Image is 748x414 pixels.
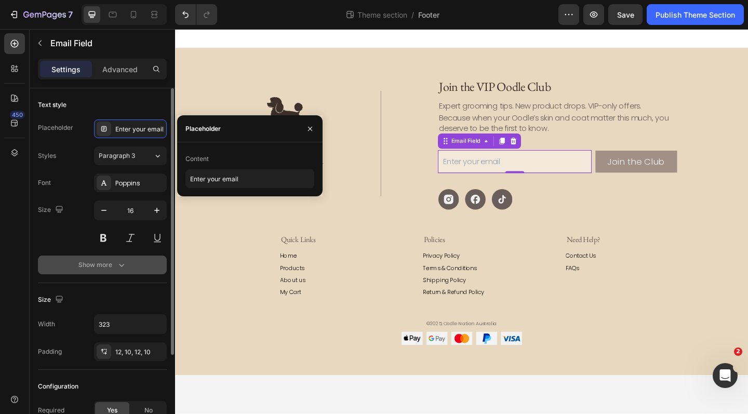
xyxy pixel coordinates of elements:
div: Show more [78,260,127,270]
div: Email Field [298,117,334,127]
a: About us [114,269,142,277]
button: Publish Theme Section [647,4,744,25]
div: Enter your email [115,125,164,134]
p: Advanced [102,64,138,75]
div: Placeholder [38,123,73,132]
button: Join the Club [457,132,546,156]
div: Size [38,293,65,307]
div: Width [38,319,55,329]
div: Poppins [115,179,164,188]
div: 12, 10, 12, 10 [115,348,164,357]
img: gempages_571859229653074816-0d5c3616-a60a-4d05-b3c3-87233ba2dc3b.webp [273,329,296,344]
a: Products [114,256,141,264]
div: Placeholder [185,124,221,133]
p: Expert grooming tips. New product drops. VIP-only offers. [287,78,539,89]
img: gempages_571859229653074816-206b7897-ba89-487e-b429-30971f8a5af8.webp [354,329,377,344]
iframe: Design area [175,29,748,414]
a: Terms & Conditions [270,256,329,264]
div: Styles [38,151,56,161]
h2: Join the VIP Oodle Club [286,54,546,73]
h2: Need Help? [425,223,510,236]
input: Auto [95,315,166,333]
span: / [411,9,414,20]
button: 7 [4,4,77,25]
button: Save [608,4,643,25]
p: ©2025, Oodle Nation Australia [14,317,610,325]
h2: Quick Links [114,223,199,236]
span: Theme section [355,9,409,20]
div: Configuration [38,382,78,391]
div: Join the Club [470,138,533,151]
div: Font [38,178,51,188]
span: 2 [734,348,742,356]
button: Paragraph 3 [94,146,167,165]
a: FAQs [425,256,440,264]
span: Save [617,10,634,19]
div: Text style [38,100,66,110]
div: Padding [38,347,62,356]
button: Show more [38,256,167,274]
div: Publish Theme Section [656,9,735,20]
iframe: Intercom live chat [713,363,738,388]
div: Content [185,154,209,164]
h2: Policies [270,223,354,236]
p: Settings [51,64,81,75]
img: gempages_571859229653074816-704a34b2-d4bb-4e59-a0f1-3dc1136323f8.webp [300,329,323,344]
a: Home [114,242,132,251]
a: Return & Refund Policy [270,282,337,290]
img: gempages_571859229653074816-a8dcef2b-3590-4da1-a1ee-719a8f2738bf.webp [327,329,350,344]
input: Enter your text [185,169,314,188]
p: Email Field [50,37,163,49]
a: Privacy Policy [270,242,310,251]
div: 450 [10,111,25,119]
img: gempages_571859229653074816-fa5e7e25-c83b-4232-a1e2-a1e8f94599d3.webp [246,329,269,344]
span: Paragraph 3 [99,151,135,161]
div: Size [38,203,65,217]
a: My Cart [114,282,137,290]
p: 7 [68,8,73,21]
div: Undo/Redo [175,4,217,25]
p: Because when your Oodle’s skin and coat matter this much, you deserve to be the first to know. [287,91,539,114]
a: Contact Us [425,242,458,251]
a: Shipping Policy [270,269,316,277]
span: Footer [418,9,439,20]
input: Enter your email [286,132,453,156]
